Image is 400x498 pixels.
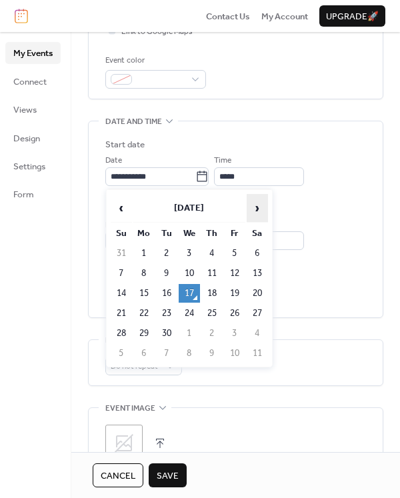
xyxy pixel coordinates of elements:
span: Settings [13,160,45,173]
img: logo [15,9,28,23]
a: Design [5,127,61,149]
a: My Account [261,9,308,23]
span: Cancel [101,469,135,483]
td: 10 [179,264,200,283]
td: 9 [156,264,177,283]
span: ‹ [111,195,131,221]
td: 14 [111,284,132,303]
td: 7 [156,344,177,363]
a: Form [5,183,61,205]
td: 29 [133,324,155,343]
span: Form [13,188,34,201]
td: 25 [201,304,223,323]
th: [DATE] [133,194,245,223]
th: Th [201,224,223,243]
a: Contact Us [206,9,250,23]
td: 31 [111,244,132,263]
td: 12 [224,264,245,283]
span: Views [13,103,37,117]
th: Su [111,224,132,243]
span: My Events [13,47,53,60]
td: 10 [224,344,245,363]
th: Tu [156,224,177,243]
a: Views [5,99,61,120]
th: We [179,224,200,243]
td: 6 [133,344,155,363]
span: Design [13,132,40,145]
button: Save [149,463,187,487]
td: 21 [111,304,132,323]
td: 4 [201,244,223,263]
td: 22 [133,304,155,323]
td: 7 [111,264,132,283]
td: 1 [179,324,200,343]
span: Event image [105,402,155,415]
button: Cancel [93,463,143,487]
td: 20 [247,284,268,303]
a: Settings [5,155,61,177]
span: › [247,195,267,221]
td: 5 [111,344,132,363]
span: My Account [261,10,308,23]
td: 8 [133,264,155,283]
span: Date [105,154,122,167]
th: Sa [247,224,268,243]
span: Upgrade 🚀 [326,10,379,23]
a: My Events [5,42,61,63]
td: 11 [201,264,223,283]
div: Event color [105,54,203,67]
td: 19 [224,284,245,303]
span: Contact Us [206,10,250,23]
span: Connect [13,75,47,89]
span: Save [157,469,179,483]
td: 16 [156,284,177,303]
td: 3 [224,324,245,343]
td: 15 [133,284,155,303]
td: 27 [247,304,268,323]
td: 28 [111,324,132,343]
th: Mo [133,224,155,243]
td: 1 [133,244,155,263]
td: 9 [201,344,223,363]
span: Date and time [105,115,162,129]
td: 13 [247,264,268,283]
span: Link to Google Maps [121,25,193,39]
td: 30 [156,324,177,343]
td: 11 [247,344,268,363]
td: 23 [156,304,177,323]
td: 8 [179,344,200,363]
a: Connect [5,71,61,92]
td: 24 [179,304,200,323]
td: 6 [247,244,268,263]
td: 3 [179,244,200,263]
td: 18 [201,284,223,303]
td: 2 [201,324,223,343]
td: 17 [179,284,200,303]
th: Fr [224,224,245,243]
span: Time [214,154,231,167]
td: 4 [247,324,268,343]
td: 5 [224,244,245,263]
div: Start date [105,138,145,151]
td: 2 [156,244,177,263]
td: 26 [224,304,245,323]
button: Upgrade🚀 [319,5,385,27]
div: ; [105,425,143,462]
